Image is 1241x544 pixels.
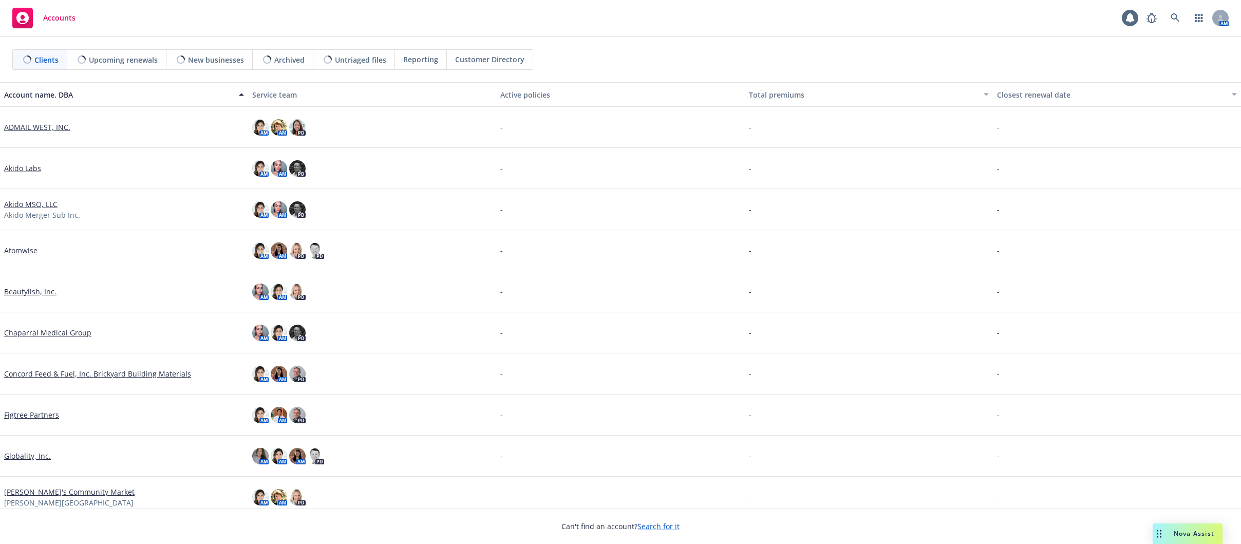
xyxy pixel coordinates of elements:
button: Nova Assist [1153,523,1223,544]
a: Search [1165,8,1186,28]
img: photo [252,242,269,259]
div: Drag to move [1153,523,1165,544]
span: - [500,327,503,338]
img: photo [271,242,287,259]
a: Accounts [8,4,80,32]
a: Akido Labs [4,163,41,174]
span: - [997,368,1000,379]
img: photo [289,160,306,177]
img: photo [271,284,287,300]
span: Customer Directory [455,54,524,65]
a: Beautylish, Inc. [4,286,57,297]
span: - [749,327,751,338]
span: Upcoming renewals [89,54,158,65]
span: - [749,245,751,256]
img: photo [252,119,269,136]
a: Search for it [637,521,680,531]
img: photo [289,407,306,423]
span: - [997,451,1000,461]
a: Akido MSO, LLC [4,199,58,210]
img: photo [289,489,306,505]
span: [PERSON_NAME][GEOGRAPHIC_DATA] [4,497,134,508]
span: Reporting [403,54,438,65]
button: Total premiums [745,82,993,107]
span: - [500,492,503,502]
img: photo [271,325,287,341]
a: ADMAIL WEST, INC. [4,122,70,133]
img: photo [289,448,306,464]
img: photo [271,160,287,177]
img: photo [252,160,269,177]
img: photo [271,489,287,505]
span: Clients [34,54,59,65]
span: - [500,368,503,379]
span: - [997,286,1000,297]
span: - [997,245,1000,256]
img: photo [252,366,269,382]
span: - [500,451,503,461]
span: - [749,451,751,461]
img: photo [271,119,287,136]
div: Closest renewal date [997,89,1226,100]
img: photo [252,407,269,423]
img: photo [289,242,306,259]
a: Globality, Inc. [4,451,51,461]
img: photo [289,201,306,218]
span: - [997,409,1000,420]
img: photo [252,448,269,464]
span: - [749,163,751,174]
span: Can't find an account? [561,521,680,532]
img: photo [289,325,306,341]
span: - [997,204,1000,215]
span: - [997,327,1000,338]
span: Accounts [43,14,76,22]
img: photo [271,366,287,382]
span: - [500,163,503,174]
div: Account name, DBA [4,89,233,100]
img: photo [308,242,324,259]
span: - [749,409,751,420]
span: - [749,368,751,379]
span: - [500,204,503,215]
span: Untriaged files [335,54,386,65]
div: Active policies [500,89,740,100]
img: photo [308,448,324,464]
img: photo [252,325,269,341]
span: - [749,492,751,502]
img: photo [289,366,306,382]
a: Concord Feed & Fuel, Inc. Brickyard Building Materials [4,368,191,379]
img: photo [252,489,269,505]
span: - [749,204,751,215]
a: [PERSON_NAME]'s Community Market [4,486,135,497]
img: photo [252,284,269,300]
span: Akido Merger Sub Inc. [4,210,80,220]
a: Atomwise [4,245,37,256]
img: photo [271,407,287,423]
a: Report a Bug [1141,8,1162,28]
img: photo [289,284,306,300]
button: Active policies [496,82,744,107]
button: Closest renewal date [993,82,1241,107]
span: - [500,245,503,256]
a: Switch app [1189,8,1209,28]
img: photo [271,201,287,218]
span: - [997,492,1000,502]
a: Chaparral Medical Group [4,327,91,338]
img: photo [252,201,269,218]
span: - [997,122,1000,133]
span: New businesses [188,54,244,65]
div: Service team [252,89,492,100]
span: - [749,122,751,133]
span: Archived [274,54,305,65]
span: Nova Assist [1174,529,1214,538]
button: Service team [248,82,496,107]
a: Figtree Partners [4,409,59,420]
img: photo [271,448,287,464]
span: - [500,286,503,297]
span: - [997,163,1000,174]
span: - [500,409,503,420]
img: photo [289,119,306,136]
span: - [500,122,503,133]
span: - [749,286,751,297]
div: Total premiums [749,89,977,100]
